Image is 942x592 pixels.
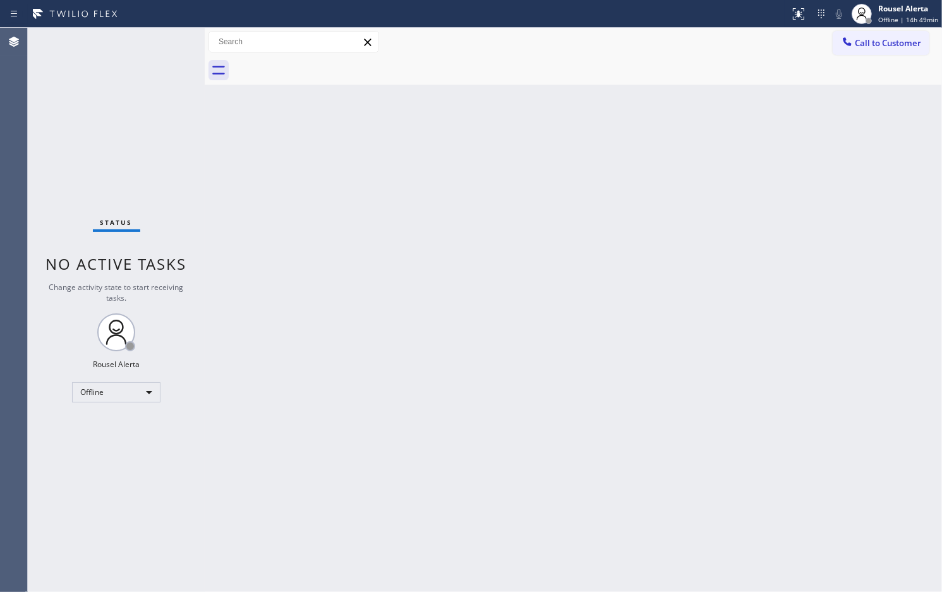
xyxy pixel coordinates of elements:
span: Call to Customer [855,37,921,49]
button: Mute [830,5,848,23]
input: Search [209,32,378,52]
span: Change activity state to start receiving tasks. [49,282,184,303]
span: Status [100,218,133,227]
span: Offline | 14h 49min [878,15,938,24]
div: Offline [72,382,160,402]
div: Rousel Alerta [93,359,140,370]
button: Call to Customer [833,31,929,55]
span: No active tasks [46,253,187,274]
div: Rousel Alerta [878,3,938,14]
